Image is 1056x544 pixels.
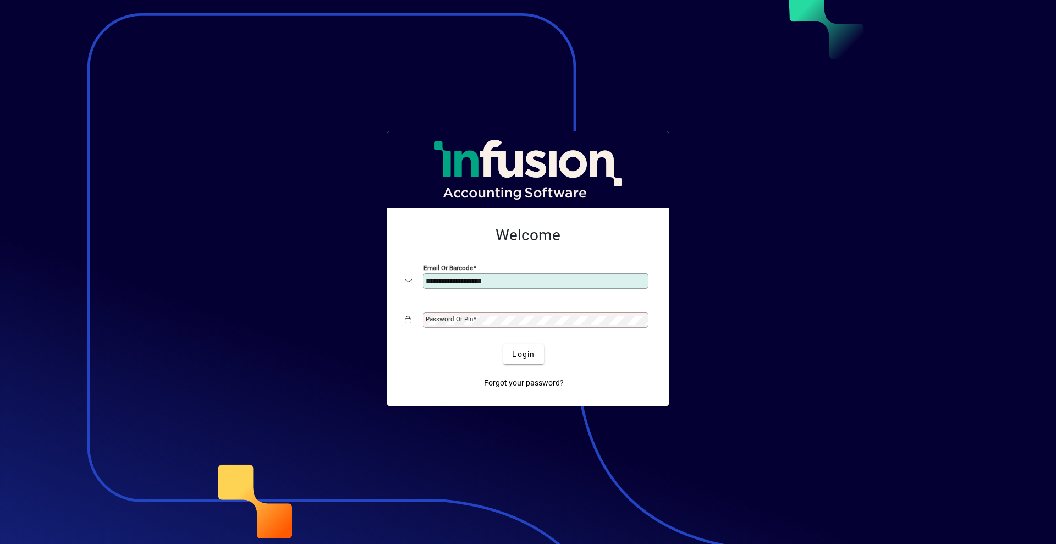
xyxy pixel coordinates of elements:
[503,344,543,364] button: Login
[405,226,651,245] h2: Welcome
[424,264,473,272] mat-label: Email or Barcode
[480,373,568,393] a: Forgot your password?
[426,315,473,323] mat-label: Password or Pin
[512,349,535,360] span: Login
[484,377,564,389] span: Forgot your password?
